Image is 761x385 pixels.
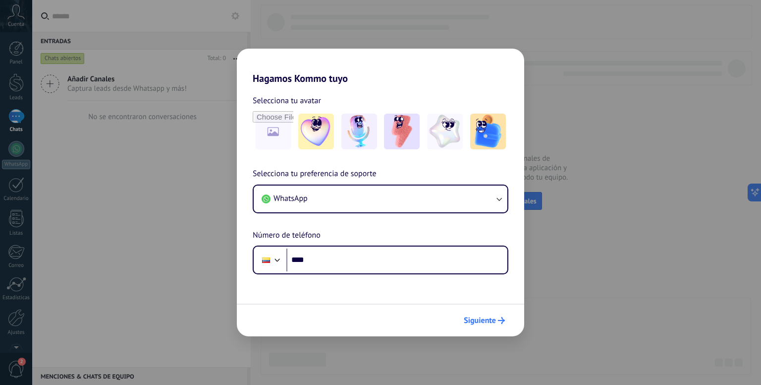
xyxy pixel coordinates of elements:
[257,250,275,270] div: Ecuador: + 593
[459,312,509,329] button: Siguiente
[341,114,377,149] img: -2.jpeg
[470,114,506,149] img: -5.jpeg
[384,114,420,149] img: -3.jpeg
[298,114,334,149] img: -1.jpeg
[254,186,507,212] button: WhatsApp
[237,49,524,84] h2: Hagamos Kommo tuyo
[273,193,308,203] span: WhatsApp
[427,114,463,149] img: -4.jpeg
[253,94,321,107] span: Selecciona tu avatar
[253,229,321,242] span: Número de teléfono
[253,168,377,181] span: Selecciona tu preferencia de soporte
[464,317,496,324] span: Siguiente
